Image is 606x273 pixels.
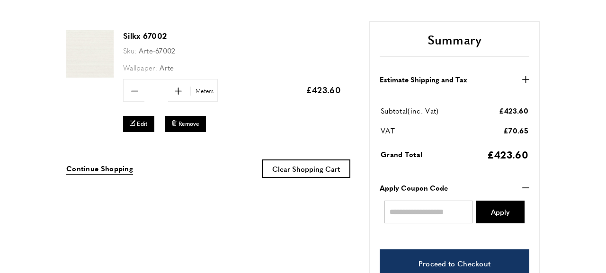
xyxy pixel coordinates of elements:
[66,30,114,78] img: Silkx 67002
[487,147,528,161] span: £423.60
[380,182,529,194] button: Apply Coupon Code
[381,125,395,135] span: VAT
[160,62,174,72] span: Arte
[123,30,167,41] a: Silkx 67002
[381,106,408,115] span: Subtotal
[123,116,154,132] a: Edit Silkx 67002
[66,163,133,175] a: Continue Shopping
[408,106,438,115] span: (inc. Vat)
[66,71,114,79] a: Silkx 67002
[380,74,467,85] strong: Estimate Shipping and Tax
[66,163,133,173] span: Continue Shopping
[499,106,528,115] span: £423.60
[262,159,350,178] button: Clear Shopping Cart
[380,31,529,57] h2: Summary
[380,182,448,194] strong: Apply Coupon Code
[272,164,340,174] span: Clear Shopping Cart
[123,62,158,72] span: Wallpaper:
[306,84,341,96] span: £423.60
[380,74,529,85] button: Estimate Shipping and Tax
[381,149,422,159] span: Grand Total
[137,120,147,128] span: Edit
[178,120,199,128] span: Remove
[190,87,216,96] span: Meters
[476,201,525,223] button: Apply
[139,45,176,55] span: Arte-67002
[491,208,509,215] span: Apply
[503,125,528,135] span: £70.65
[165,116,206,132] button: Remove Silkx 67002
[123,45,136,55] span: Sku:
